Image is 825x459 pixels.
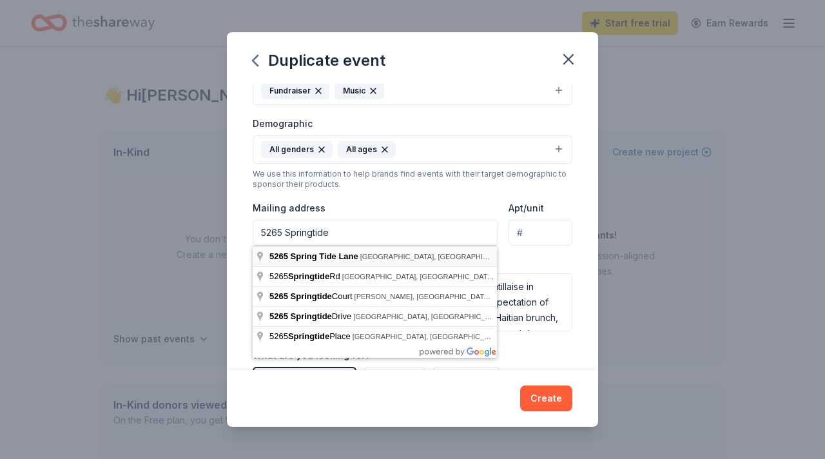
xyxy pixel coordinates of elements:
span: Springtide [288,271,329,281]
button: FundraiserMusic [253,77,572,105]
input: Enter a US address [253,220,498,246]
span: [GEOGRAPHIC_DATA], [GEOGRAPHIC_DATA], [GEOGRAPHIC_DATA] [353,333,582,340]
label: Demographic [253,117,313,130]
span: [GEOGRAPHIC_DATA], [GEOGRAPHIC_DATA], [GEOGRAPHIC_DATA] [360,253,590,260]
span: [PERSON_NAME], [GEOGRAPHIC_DATA], [GEOGRAPHIC_DATA] [354,293,568,300]
button: Create [520,386,572,411]
button: Auction & raffle [253,367,356,390]
div: All genders [261,141,333,158]
span: Drive [269,311,353,321]
div: We use this information to help brands find events with their target demographic to sponsor their... [253,169,572,190]
span: 5265 Springtide [269,311,332,321]
div: Fundraiser [261,83,329,99]
span: [GEOGRAPHIC_DATA], [GEOGRAPHIC_DATA], [GEOGRAPHIC_DATA] [342,273,572,280]
span: Spring Tide Lane [291,251,358,261]
label: Mailing address [253,202,325,215]
label: Apt/unit [509,202,544,215]
button: Meals [364,367,425,390]
span: 5265 Place [269,331,353,341]
button: All gendersAll ages [253,135,572,164]
span: 5265 Rd [269,271,342,281]
div: All ages [338,141,396,158]
div: Music [335,83,384,99]
div: Duplicate event [253,50,385,71]
span: 5265 Springtide [269,291,332,301]
button: Snacks [433,367,500,390]
input: # [509,220,572,246]
span: Court [269,291,354,301]
span: 5265 [269,251,288,261]
span: [GEOGRAPHIC_DATA], [GEOGRAPHIC_DATA], [GEOGRAPHIC_DATA] [353,313,583,320]
span: Springtide [288,331,329,341]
